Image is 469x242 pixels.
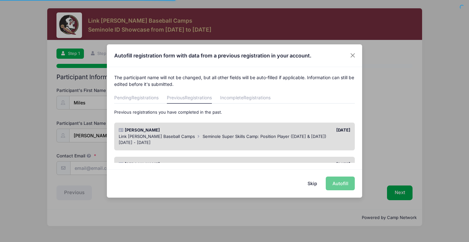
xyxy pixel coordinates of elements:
div: [DATE] - [DATE] [119,140,351,146]
div: [PERSON_NAME] [115,161,234,168]
div: [DATE] [234,161,354,168]
a: Incomplete [220,92,271,104]
p: Previous registrations you have completed in the past. [114,109,355,116]
a: Previous [167,92,212,104]
span: Registrations [185,95,212,100]
span: Seminole Super Skills Camp: Position Player ([DATE] & [DATE]) [203,134,326,139]
div: [DATE] [234,127,354,133]
button: Skip [301,177,324,190]
span: Link [PERSON_NAME] Baseball Camps [119,134,195,139]
button: Close [347,50,359,61]
span: Registrations [243,95,271,100]
span: Registrations [131,95,159,100]
a: Pending [114,92,159,104]
p: The participant name will not be changed, but all other fields will be auto-filled if applicable.... [114,74,355,87]
div: [PERSON_NAME] [115,127,234,133]
h4: Autofill registration form with data from a previous registration in your account. [114,52,311,59]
